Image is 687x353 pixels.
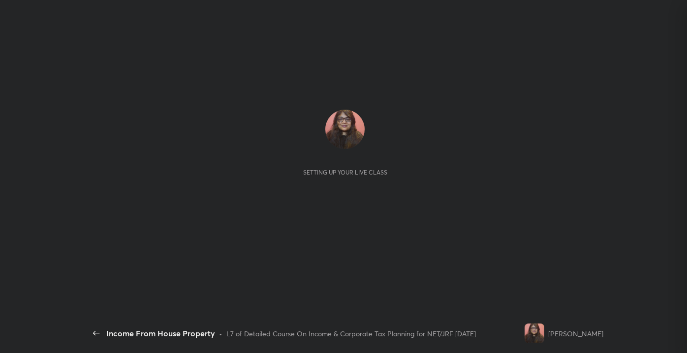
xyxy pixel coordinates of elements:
[303,169,387,176] div: Setting up your live class
[525,324,544,343] img: 2b6f02f5cfed41bb8d9abfa9a836661e.jpg
[548,328,603,339] div: [PERSON_NAME]
[219,328,222,339] div: •
[325,110,365,149] img: 2b6f02f5cfed41bb8d9abfa9a836661e.jpg
[106,327,215,339] div: Income From House Property
[226,328,476,339] div: L7 of Detailed Course On Income & Corporate Tax Planning for NET/JRF [DATE]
